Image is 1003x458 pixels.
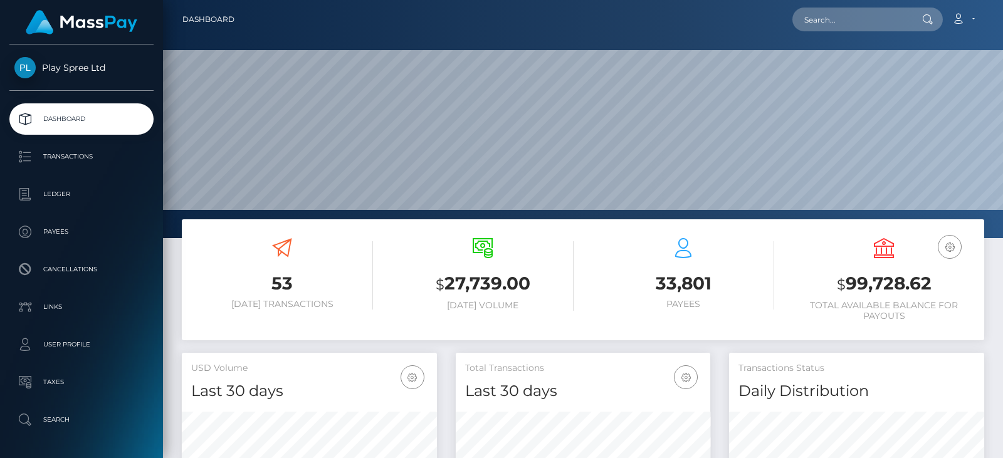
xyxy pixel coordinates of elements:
h5: USD Volume [191,362,428,375]
small: $ [837,276,846,293]
h3: 53 [191,271,373,296]
p: Transactions [14,147,149,166]
h3: 33,801 [592,271,774,296]
h5: Total Transactions [465,362,701,375]
p: Links [14,298,149,316]
h6: Payees [592,299,774,310]
h4: Last 30 days [465,380,701,402]
a: Dashboard [9,103,154,135]
a: Taxes [9,367,154,398]
p: Taxes [14,373,149,392]
img: Play Spree Ltd [14,57,36,78]
h6: Total Available Balance for Payouts [793,300,975,321]
h5: Transactions Status [738,362,975,375]
span: Play Spree Ltd [9,62,154,73]
small: $ [436,276,444,293]
h3: 27,739.00 [392,271,574,297]
a: Dashboard [182,6,234,33]
a: Search [9,404,154,435]
p: Payees [14,222,149,241]
input: Search... [792,8,910,31]
p: Dashboard [14,110,149,128]
h6: [DATE] Transactions [191,299,373,310]
img: MassPay Logo [26,10,137,34]
h6: [DATE] Volume [392,300,574,311]
a: Ledger [9,179,154,210]
a: User Profile [9,329,154,360]
h3: 99,728.62 [793,271,975,297]
h4: Last 30 days [191,380,428,402]
p: User Profile [14,335,149,354]
p: Search [14,410,149,429]
h4: Daily Distribution [738,380,975,402]
a: Links [9,291,154,323]
p: Ledger [14,185,149,204]
a: Transactions [9,141,154,172]
p: Cancellations [14,260,149,279]
a: Cancellations [9,254,154,285]
a: Payees [9,216,154,247]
